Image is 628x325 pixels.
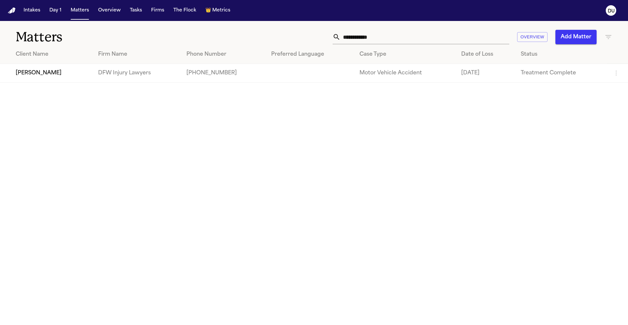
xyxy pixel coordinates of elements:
[127,5,145,16] button: Tasks
[555,30,597,44] button: Add Matter
[16,50,88,58] div: Client Name
[171,5,199,16] button: The Flock
[271,50,349,58] div: Preferred Language
[517,32,548,42] button: Overview
[515,64,607,83] td: Treatment Complete
[8,8,16,14] a: Home
[68,5,92,16] button: Matters
[47,5,64,16] button: Day 1
[354,64,456,83] td: Motor Vehicle Accident
[181,64,266,83] td: [PHONE_NUMBER]
[461,50,510,58] div: Date of Loss
[93,64,181,83] td: DFW Injury Lawyers
[521,50,602,58] div: Status
[186,50,261,58] div: Phone Number
[148,5,167,16] button: Firms
[456,64,515,83] td: [DATE]
[96,5,123,16] button: Overview
[21,5,43,16] button: Intakes
[359,50,451,58] div: Case Type
[16,29,189,45] h1: Matters
[98,50,176,58] div: Firm Name
[203,5,233,16] button: crownMetrics
[8,8,16,14] img: Finch Logo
